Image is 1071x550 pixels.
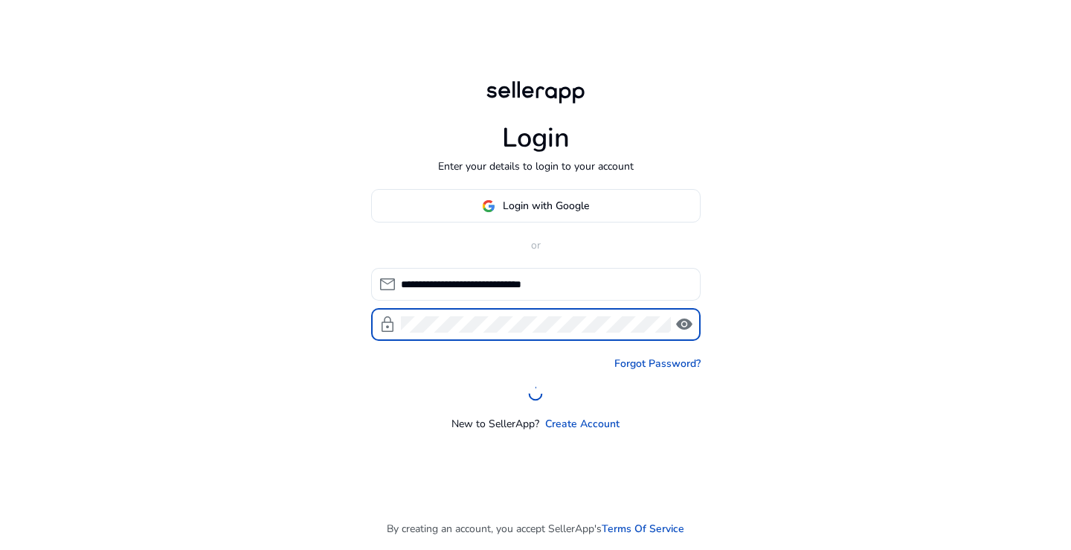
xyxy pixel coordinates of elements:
h1: Login [502,122,570,154]
a: Create Account [545,416,620,432]
span: Login with Google [503,198,589,214]
p: New to SellerApp? [451,416,539,432]
a: Forgot Password? [614,356,701,371]
a: Terms Of Service [602,521,684,537]
p: or [371,237,701,253]
p: Enter your details to login to your account [438,159,634,174]
button: Login with Google [371,189,701,223]
img: google-logo.svg [482,199,495,213]
span: lock [379,316,396,333]
span: visibility [675,316,693,333]
span: mail [379,275,396,293]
